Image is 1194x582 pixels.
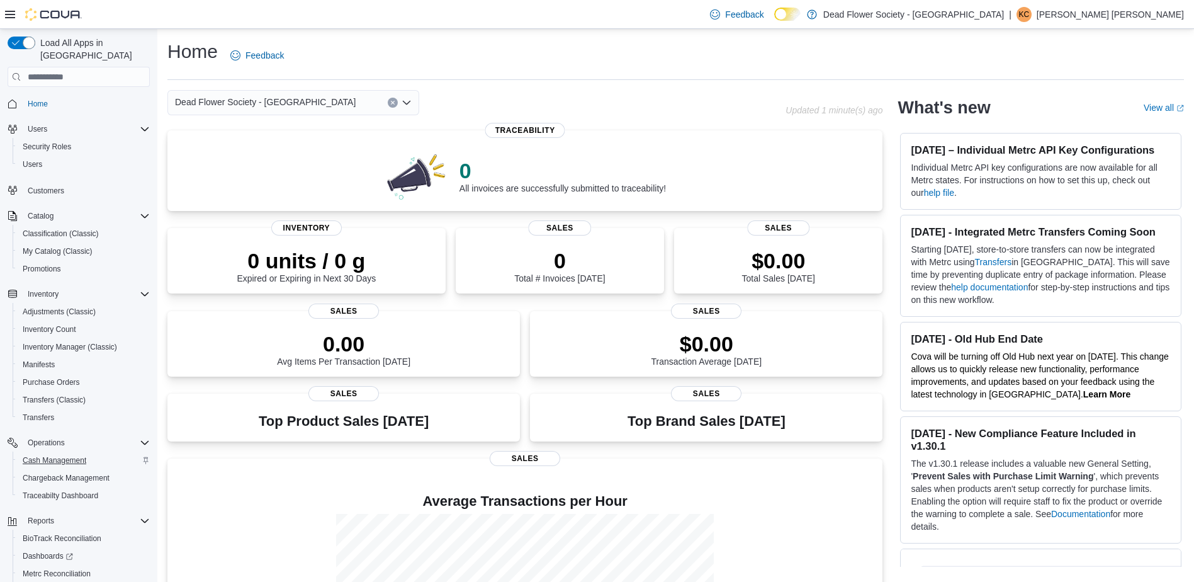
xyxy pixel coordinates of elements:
span: Chargeback Management [23,473,110,483]
a: Traceabilty Dashboard [18,488,103,503]
p: Starting [DATE], store-to-store transfers can now be integrated with Metrc using in [GEOGRAPHIC_D... [911,243,1171,306]
h3: Top Brand Sales [DATE] [628,414,786,429]
button: Cash Management [13,452,155,469]
h2: What's new [898,98,990,118]
p: Updated 1 minute(s) ago [786,105,882,115]
button: Reports [23,513,59,528]
div: Total Sales [DATE] [742,248,815,283]
button: Users [13,156,155,173]
h3: [DATE] - Old Hub End Date [911,333,1171,345]
span: Sales [671,386,741,401]
a: Classification (Classic) [18,226,104,241]
span: BioTrack Reconciliation [18,531,150,546]
p: 0 [459,158,666,183]
a: Dashboards [18,549,78,564]
span: Sales [308,386,379,401]
span: Home [23,96,150,111]
svg: External link [1176,105,1184,112]
span: Dead Flower Society - [GEOGRAPHIC_DATA] [175,94,356,110]
span: Traceability [485,123,565,138]
a: Adjustments (Classic) [18,304,101,319]
div: Kennedy Calvarese [1017,7,1032,22]
span: Sales [490,451,560,466]
span: Dashboards [23,551,73,561]
a: Purchase Orders [18,375,85,390]
h3: [DATE] – Individual Metrc API Key Configurations [911,144,1171,156]
span: Promotions [18,261,150,277]
h3: [DATE] - Integrated Metrc Transfers Coming Soon [911,225,1171,238]
h4: Average Transactions per Hour [177,494,872,509]
span: BioTrack Reconciliation [23,533,101,544]
strong: Prevent Sales with Purchase Limit Warning [913,471,1093,481]
span: Home [28,99,48,109]
span: Users [23,159,42,169]
span: Transfers (Classic) [18,392,150,408]
span: Metrc Reconciliation [23,569,91,579]
span: Feedback [245,49,284,62]
span: Operations [28,438,65,448]
button: Inventory [3,285,155,303]
span: Inventory Manager (Classic) [18,339,150,355]
span: Manifests [18,357,150,372]
a: Inventory Manager (Classic) [18,339,122,355]
span: Catalog [23,208,150,224]
a: My Catalog (Classic) [18,244,98,259]
button: Inventory [23,287,64,302]
button: Transfers (Classic) [13,391,155,409]
div: Avg Items Per Transaction [DATE] [277,331,410,367]
p: $0.00 [651,331,762,357]
img: Cova [25,8,82,21]
span: Classification (Classic) [23,229,99,239]
a: Inventory Count [18,322,81,337]
input: Dark Mode [774,8,801,21]
div: Transaction Average [DATE] [651,331,762,367]
span: Inventory Count [23,324,76,334]
button: Operations [23,435,70,450]
span: Cova will be turning off Old Hub next year on [DATE]. This change allows us to quickly release ne... [911,351,1168,399]
button: Inventory Manager (Classic) [13,338,155,356]
button: Home [3,94,155,113]
button: Chargeback Management [13,469,155,487]
button: Catalog [23,208,59,224]
span: Security Roles [18,139,150,154]
span: Transfers [18,410,150,425]
button: Users [23,122,52,137]
a: Feedback [225,43,289,68]
p: Individual Metrc API key configurations are now available for all Metrc states. For instructions ... [911,161,1171,199]
button: Security Roles [13,138,155,156]
span: Sales [308,304,379,319]
span: Traceabilty Dashboard [23,491,98,501]
img: 0 [384,151,449,201]
span: Users [28,124,47,134]
span: Operations [23,435,150,450]
span: Customers [23,182,150,198]
span: Purchase Orders [23,377,80,387]
button: Operations [3,434,155,452]
span: Inventory [271,220,342,236]
span: My Catalog (Classic) [18,244,150,259]
span: Metrc Reconciliation [18,566,150,581]
span: Classification (Classic) [18,226,150,241]
span: Sales [747,220,809,236]
a: Transfers [18,410,59,425]
span: KC [1018,7,1029,22]
span: Cash Management [23,455,86,465]
button: Clear input [388,98,398,108]
button: Traceabilty Dashboard [13,487,155,505]
h3: Top Product Sales [DATE] [259,414,429,429]
p: [PERSON_NAME] [PERSON_NAME] [1037,7,1184,22]
span: Security Roles [23,142,71,152]
span: Promotions [23,264,61,274]
button: Promotions [13,260,155,278]
button: Inventory Count [13,321,155,338]
button: Reports [3,512,155,530]
span: Reports [28,516,54,526]
a: Learn More [1083,389,1130,399]
p: | [1009,7,1011,22]
a: Feedback [705,2,769,27]
a: Cash Management [18,453,91,468]
a: BioTrack Reconciliation [18,531,106,546]
p: The v1.30.1 release includes a valuable new General Setting, ' ', which prevents sales when produ... [911,457,1171,533]
span: Adjustments (Classic) [23,307,96,317]
span: Catalog [28,211,54,221]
